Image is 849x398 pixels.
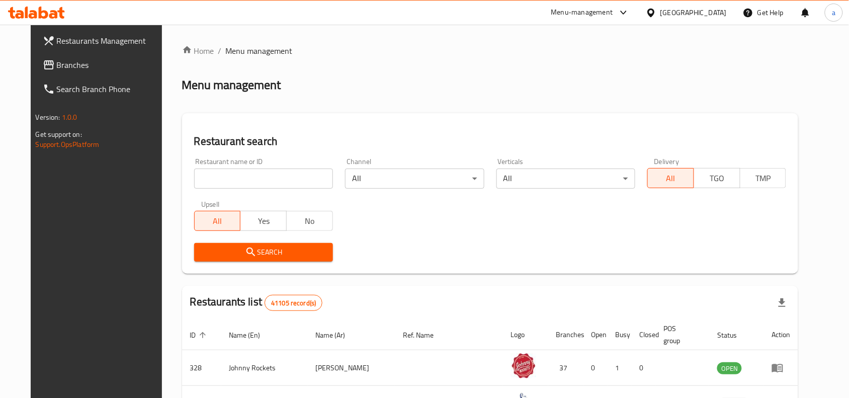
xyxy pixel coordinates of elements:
[265,298,322,308] span: 41105 record(s)
[772,362,790,374] div: Menu
[240,211,287,231] button: Yes
[740,168,787,188] button: TMP
[244,214,283,228] span: Yes
[190,294,323,311] h2: Restaurants list
[62,111,77,124] span: 1.0.0
[744,171,783,186] span: TMP
[548,320,583,350] th: Branches
[551,7,613,19] div: Menu-management
[194,169,333,189] input: Search for restaurant name or ID..
[770,291,794,315] div: Export file
[496,169,635,189] div: All
[201,201,220,208] label: Upsell
[403,329,447,341] span: Ref. Name
[182,350,221,386] td: 328
[36,128,82,141] span: Get support on:
[698,171,736,186] span: TGO
[763,320,798,350] th: Action
[664,323,698,347] span: POS group
[632,350,656,386] td: 0
[182,45,214,57] a: Home
[307,350,395,386] td: [PERSON_NAME]
[291,214,329,228] span: No
[190,329,209,341] span: ID
[35,53,173,77] a: Branches
[36,111,60,124] span: Version:
[583,320,608,350] th: Open
[182,45,799,57] nav: breadcrumb
[57,59,164,71] span: Branches
[608,350,632,386] td: 1
[345,169,484,189] div: All
[218,45,222,57] li: /
[717,329,750,341] span: Status
[202,246,325,259] span: Search
[199,214,237,228] span: All
[548,350,583,386] td: 37
[660,7,727,18] div: [GEOGRAPHIC_DATA]
[182,77,281,93] h2: Menu management
[717,362,742,374] div: OPEN
[511,353,536,378] img: Johnny Rockets
[583,350,608,386] td: 0
[57,83,164,95] span: Search Branch Phone
[832,7,835,18] span: a
[229,329,274,341] span: Name (En)
[647,168,694,188] button: All
[35,29,173,53] a: Restaurants Management
[652,171,690,186] span: All
[194,243,333,262] button: Search
[226,45,293,57] span: Menu management
[608,320,632,350] th: Busy
[36,138,100,151] a: Support.OpsPlatform
[194,134,787,149] h2: Restaurant search
[35,77,173,101] a: Search Branch Phone
[221,350,308,386] td: Johnny Rockets
[265,295,322,311] div: Total records count
[315,329,358,341] span: Name (Ar)
[286,211,333,231] button: No
[194,211,241,231] button: All
[654,158,680,165] label: Delivery
[632,320,656,350] th: Closed
[503,320,548,350] th: Logo
[57,35,164,47] span: Restaurants Management
[694,168,740,188] button: TGO
[717,363,742,374] span: OPEN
